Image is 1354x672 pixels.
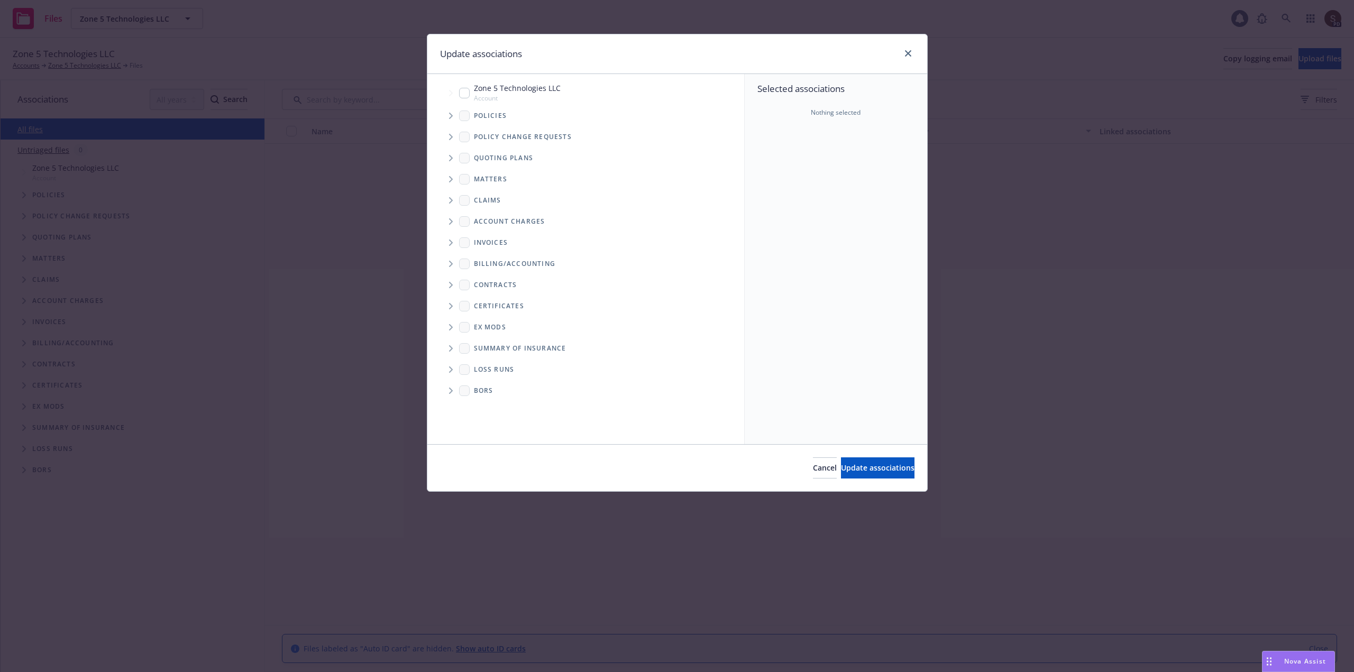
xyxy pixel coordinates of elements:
button: Update associations [841,457,914,478]
span: Ex Mods [474,324,506,330]
span: Nothing selected [811,108,861,117]
div: Drag to move [1262,651,1276,671]
span: Account charges [474,218,545,225]
span: Certificates [474,303,524,309]
span: Cancel [813,463,837,473]
span: Update associations [841,463,914,473]
span: BORs [474,388,493,394]
span: Nova Assist [1284,657,1326,666]
span: Contracts [474,282,517,288]
button: Cancel [813,457,837,478]
span: Billing/Accounting [474,261,556,267]
span: Zone 5 Technologies LLC [474,82,561,94]
span: Claims [474,197,501,204]
span: Policies [474,113,507,119]
div: Tree Example [427,80,744,253]
button: Nova Assist [1262,651,1335,672]
span: Loss Runs [474,366,515,373]
div: Folder Tree Example [427,253,744,401]
h1: Update associations [440,47,522,61]
span: Policy change requests [474,134,572,140]
a: close [902,47,914,60]
span: Summary of insurance [474,345,566,352]
span: Quoting plans [474,155,534,161]
span: Account [474,94,561,103]
span: Selected associations [757,82,914,95]
span: Matters [474,176,507,182]
span: Invoices [474,240,508,246]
